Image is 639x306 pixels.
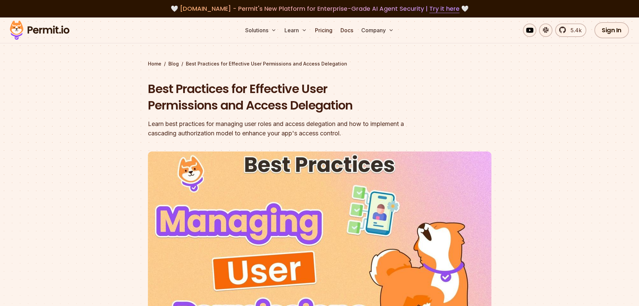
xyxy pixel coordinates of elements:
button: Learn [282,24,310,37]
button: Solutions [243,24,279,37]
a: Docs [338,24,356,37]
a: 5.4k [555,24,586,37]
a: Home [148,60,161,67]
button: Company [359,24,396,37]
a: Sign In [594,22,629,38]
a: Try it here [429,4,460,13]
img: Permit logo [7,19,72,42]
div: Learn best practices for managing user roles and access delegation and how to implement a cascadi... [148,119,406,138]
div: 🤍 🤍 [16,4,623,13]
span: 5.4k [567,26,582,34]
h1: Best Practices for Effective User Permissions and Access Delegation [148,81,406,114]
div: / / [148,60,491,67]
span: [DOMAIN_NAME] - Permit's New Platform for Enterprise-Grade AI Agent Security | [180,4,460,13]
a: Pricing [312,24,335,37]
a: Blog [168,60,179,67]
